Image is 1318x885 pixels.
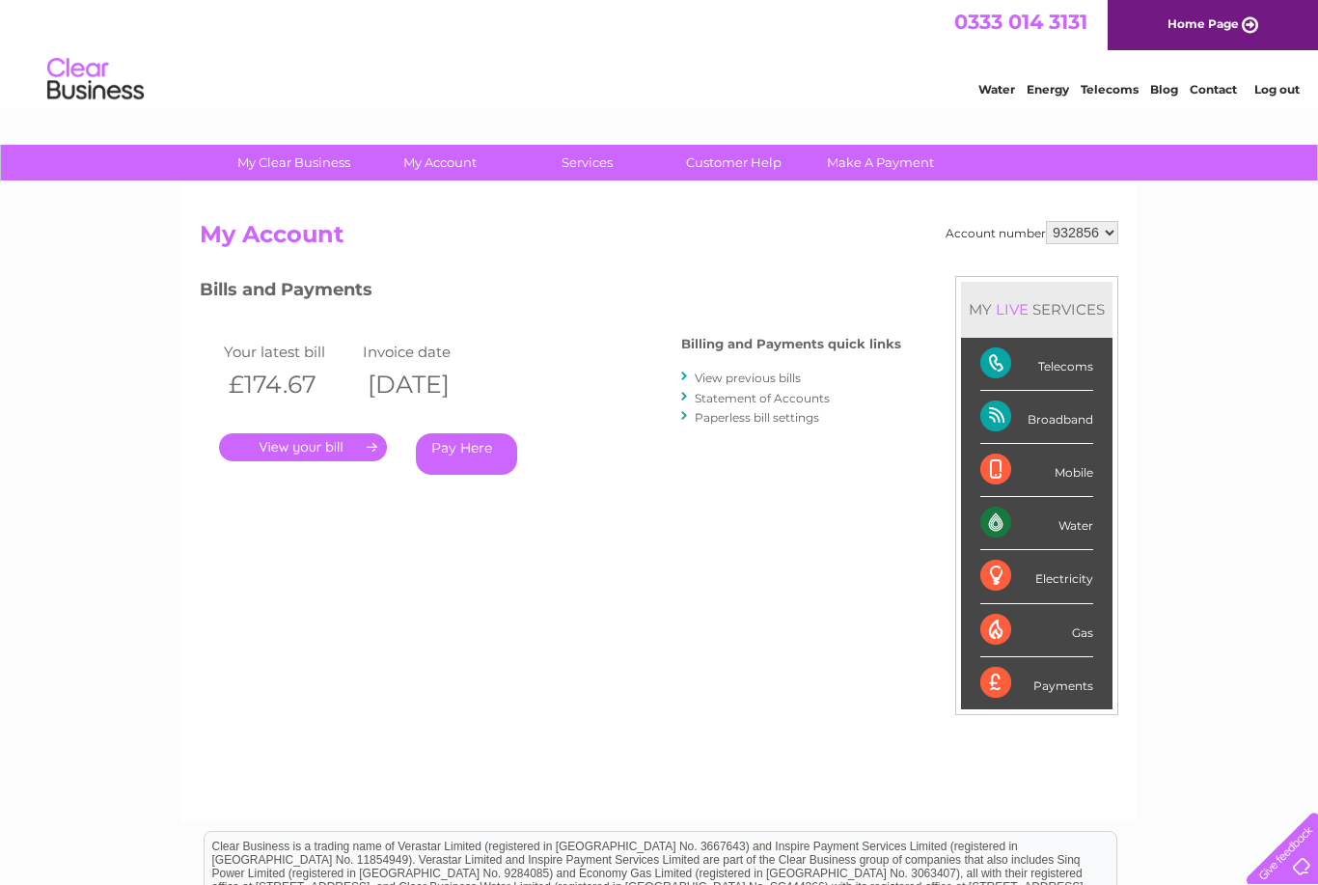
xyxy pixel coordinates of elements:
th: [DATE] [358,365,497,404]
div: Account number [946,221,1118,244]
a: Water [978,82,1015,97]
a: Log out [1254,82,1300,97]
a: Energy [1027,82,1069,97]
div: Clear Business is a trading name of Verastar Limited (registered in [GEOGRAPHIC_DATA] No. 3667643... [205,11,1116,94]
div: Electricity [980,550,1093,603]
div: Broadband [980,391,1093,444]
a: Paperless bill settings [695,410,819,425]
a: Contact [1190,82,1237,97]
img: logo.png [46,50,145,109]
h2: My Account [200,221,1118,258]
a: Customer Help [654,145,813,180]
div: Telecoms [980,338,1093,391]
div: LIVE [992,300,1032,318]
td: Your latest bill [219,339,358,365]
h4: Billing and Payments quick links [681,337,901,351]
a: Services [508,145,667,180]
a: 0333 014 3131 [954,10,1087,34]
div: Water [980,497,1093,550]
a: My Clear Business [214,145,373,180]
a: Statement of Accounts [695,391,830,405]
a: Telecoms [1081,82,1139,97]
a: Pay Here [416,433,517,475]
th: £174.67 [219,365,358,404]
div: Payments [980,657,1093,709]
h3: Bills and Payments [200,276,901,310]
a: View previous bills [695,371,801,385]
a: Blog [1150,82,1178,97]
a: Make A Payment [801,145,960,180]
a: My Account [361,145,520,180]
div: Gas [980,604,1093,657]
a: . [219,433,387,461]
div: MY SERVICES [961,282,1112,337]
td: Invoice date [358,339,497,365]
div: Mobile [980,444,1093,497]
